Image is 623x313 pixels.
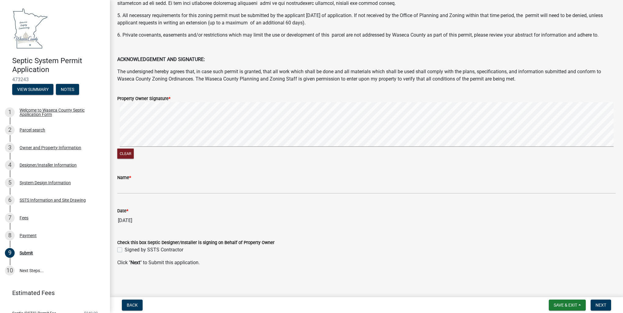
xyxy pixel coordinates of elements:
button: View Summary [12,84,53,95]
label: Check this box Septic Designer/Installer is signing on Behalf of Property Owner [117,241,275,245]
label: Name [117,176,131,180]
div: 2 [5,125,15,135]
h4: Septic System Permit Application [12,56,105,74]
span: Back [127,303,138,308]
p: 6. Private covenants, easements and/or restrictions which may limit the use or development of thi... [117,31,616,39]
div: Parcel search [20,128,45,132]
span: Next [596,303,606,308]
div: 6 [5,195,15,205]
div: Payment [20,233,37,238]
span: 473243 [12,77,98,82]
div: 10 [5,266,15,275]
label: Date [117,209,128,213]
div: Owner and Property Information [20,146,81,150]
button: Clear [117,149,134,159]
button: Notes [56,84,79,95]
wm-modal-confirm: Summary [12,87,53,92]
img: Waseca County, Minnesota [12,6,48,50]
label: Signed by SSTS Contractor [125,246,183,254]
div: SSTS Information and Site Drawing [20,198,86,202]
wm-modal-confirm: Notes [56,87,79,92]
button: Back [122,300,143,311]
div: 9 [5,248,15,258]
div: 1 [5,107,15,117]
div: 8 [5,231,15,240]
div: 5 [5,178,15,188]
div: Welcome to Waseca County Septic Application Form [20,108,100,117]
div: Designer/Installer Information [20,163,77,167]
div: Submit [20,251,33,255]
label: Property Owner Signature [117,97,170,101]
div: 4 [5,160,15,170]
span: Save & Exit [554,303,577,308]
div: Fees [20,216,28,220]
p: The undersigned hereby agrees that, in case such permit is granted, that all work which shall be ... [117,68,616,83]
div: 7 [5,213,15,223]
button: Next [591,300,611,311]
button: Save & Exit [549,300,586,311]
strong: ACKNOWLEDGEMENT AND SIGNATURE: [117,56,205,62]
p: 5. All necessary requirements for this zoning permit must be submitted by the applicant [DATE] of... [117,12,616,27]
a: Estimated Fees [5,287,100,299]
div: 3 [5,143,15,153]
strong: Next [130,260,140,265]
div: System Design Information [20,181,71,185]
p: Click " " to Submit this application. [117,259,616,266]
